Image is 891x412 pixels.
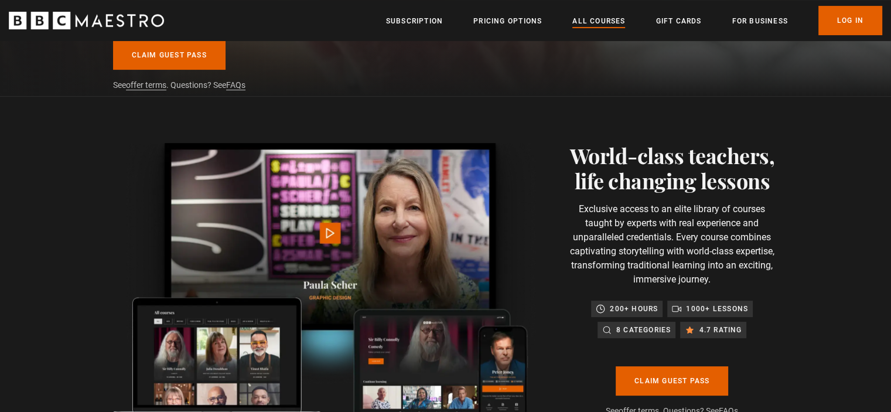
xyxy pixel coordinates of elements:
[656,15,701,27] a: Gift Cards
[572,15,625,27] a: All Courses
[9,12,164,29] svg: BBC Maestro
[610,303,658,315] p: 200+ hours
[566,202,779,287] p: Exclusive access to an elite library of courses taught by experts with real experience and unpara...
[226,80,245,90] a: FAQs
[386,15,443,27] a: Subscription
[113,79,459,91] p: See . Questions? See
[473,15,542,27] a: Pricing Options
[386,6,882,35] nav: Primary
[126,80,166,90] a: offer terms
[732,15,787,27] a: For business
[113,40,226,70] a: Claim guest pass
[818,6,882,35] a: Log In
[616,324,671,336] p: 8 categories
[686,303,748,315] p: 1000+ lessons
[699,324,742,336] p: 4.7 rating
[566,143,779,192] h2: World-class teachers, life changing lessons
[616,366,728,396] a: Claim guest pass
